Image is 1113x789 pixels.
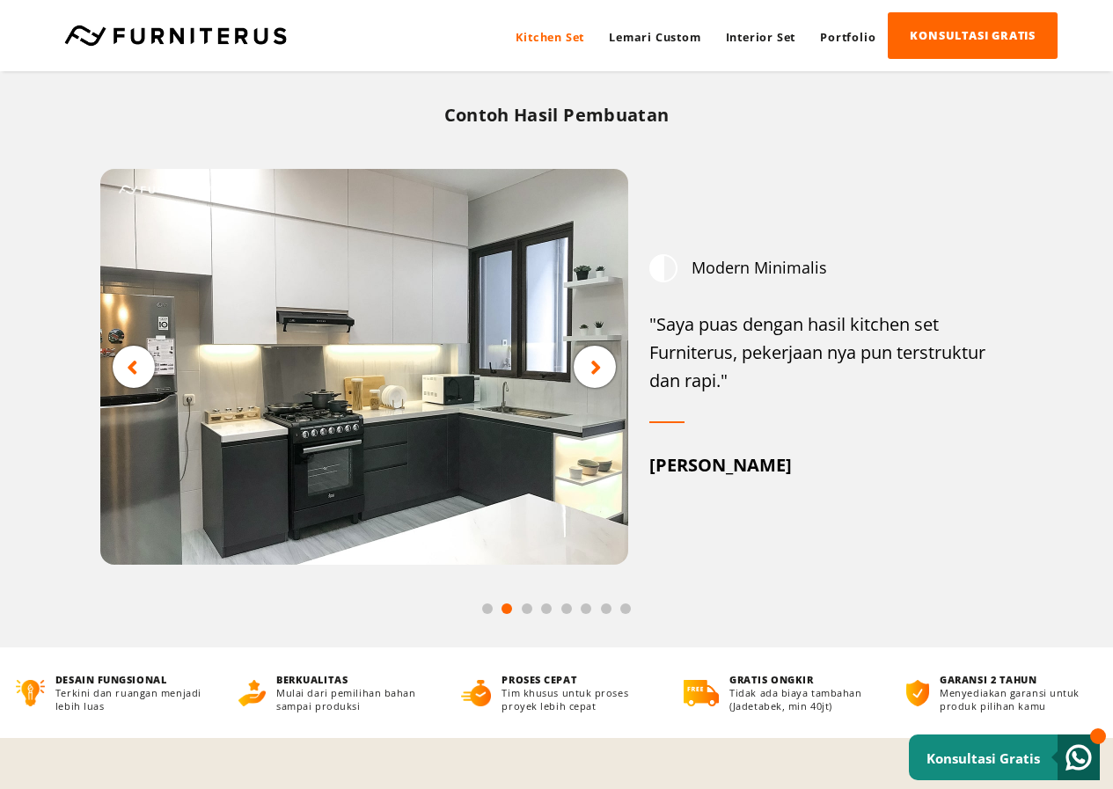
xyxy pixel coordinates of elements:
[906,680,929,706] img: bergaransi.png
[729,673,874,686] h4: GRATIS ONGKIR
[597,13,713,61] a: Lemari Custom
[90,103,1023,127] h2: Contoh Hasil Pembuatan
[649,451,1013,479] div: [PERSON_NAME]
[940,686,1096,712] p: Menyediakan garansi untuk produk pilihan kamu
[55,673,206,686] h4: DESAIN FUNGSIONAL
[808,13,888,61] a: Portfolio
[276,686,428,712] p: Mulai dari pemilihan bahan sampai produksi
[926,749,1040,767] small: Konsultasi Gratis
[729,686,874,712] p: Tidak ada biaya tambahan (Jadetabek, min 40jt)
[55,686,206,712] p: Terkini dan ruangan menjadi lebih luas
[502,686,651,712] p: Tim khusus untuk proses proyek lebih cepat
[714,13,809,61] a: Interior Set
[888,12,1058,59] a: KONSULTASI GRATIS
[909,734,1100,780] a: Konsultasi Gratis
[502,673,651,686] h4: PROSES CEPAT
[238,680,266,706] img: berkualitas.png
[276,673,428,686] h4: BERKUALITAS
[684,680,719,706] img: gratis-ongkir.png
[16,680,45,706] img: desain-fungsional.png
[503,13,597,61] a: Kitchen Set
[940,673,1096,686] h4: GARANSI 2 TAHUN
[649,254,1013,282] div: Modern Minimalis
[649,310,1013,395] div: "Saya puas dengan hasil kitchen set Furniterus, pekerjaan nya pun terstruktur dan rapi."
